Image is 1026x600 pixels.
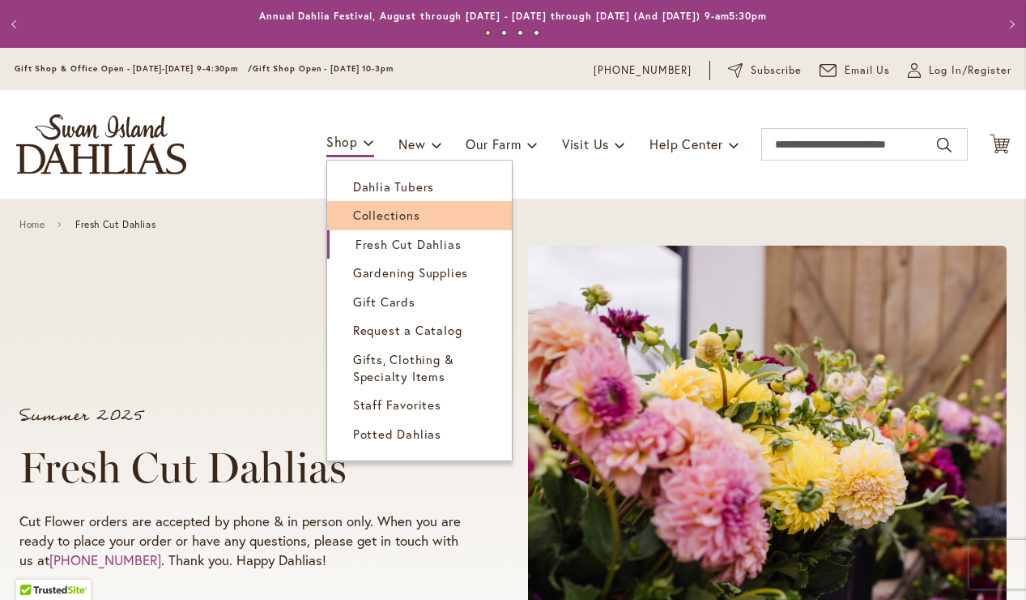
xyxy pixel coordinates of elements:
p: Cut Flower orders are accepted by phone & in person only. When you are ready to place your order ... [19,512,466,570]
a: Log In/Register [908,62,1011,79]
span: Log In/Register [929,62,1011,79]
h1: Fresh Cut Dahlias [19,444,466,492]
a: store logo [16,114,186,174]
span: Email Us [845,62,891,79]
span: Visit Us [562,135,609,152]
button: 1 of 4 [485,30,491,36]
span: Collections [353,207,420,223]
span: Gifts, Clothing & Specialty Items [353,351,454,384]
button: Next [994,8,1026,41]
button: 3 of 4 [517,30,523,36]
span: Potted Dahlias [353,426,441,442]
a: Gift Cards [327,288,512,316]
span: Gift Shop & Office Open - [DATE]-[DATE] 9-4:30pm / [15,63,253,74]
button: 2 of 4 [501,30,507,36]
span: Fresh Cut Dahlias [355,236,462,252]
span: Gardening Supplies [353,264,468,281]
span: New [398,135,425,152]
a: [PHONE_NUMBER] [594,62,692,79]
a: Home [19,219,45,230]
button: 4 of 4 [534,30,539,36]
span: Request a Catalog [353,322,462,338]
span: Our Farm [466,135,521,152]
span: Dahlia Tubers [353,178,434,195]
p: Summer 2025 [19,408,466,424]
span: Subscribe [751,62,802,79]
span: Staff Favorites [353,396,441,413]
a: Email Us [820,62,891,79]
span: Help Center [649,135,723,152]
a: Subscribe [728,62,802,79]
span: Gift Shop Open - [DATE] 10-3pm [253,63,394,74]
a: Annual Dahlia Festival, August through [DATE] - [DATE] through [DATE] (And [DATE]) 9-am5:30pm [259,10,767,22]
span: Fresh Cut Dahlias [75,219,155,230]
span: Shop [326,133,358,150]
